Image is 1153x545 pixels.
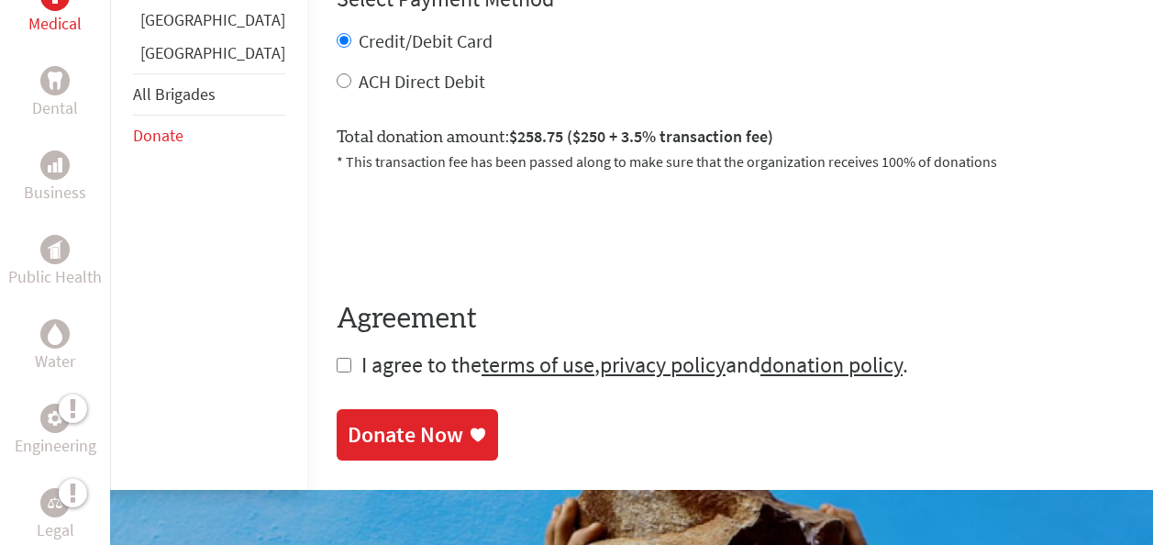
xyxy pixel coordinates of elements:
a: Donate Now [337,409,498,461]
p: Public Health [8,264,102,290]
iframe: reCAPTCHA [337,195,615,266]
p: Water [35,349,75,374]
span: $258.75 ($250 + 3.5% transaction fee) [509,126,773,147]
a: Public HealthPublic Health [8,235,102,290]
li: Greece [133,7,285,40]
a: donation policy [760,350,903,379]
label: Credit/Debit Card [359,29,493,52]
a: [GEOGRAPHIC_DATA] [140,9,285,30]
a: terms of use [482,350,594,379]
img: Public Health [48,240,62,259]
a: WaterWater [35,319,75,374]
a: privacy policy [600,350,726,379]
div: Business [40,150,70,180]
div: Water [40,319,70,349]
p: Business [24,180,86,206]
div: Donate Now [348,420,463,450]
li: All Brigades [133,73,285,116]
a: BusinessBusiness [24,150,86,206]
p: Dental [32,95,78,121]
p: Medical [28,11,82,37]
a: [GEOGRAPHIC_DATA] [140,42,285,63]
span: I agree to the , and . [361,350,908,379]
li: Honduras [133,40,285,73]
a: All Brigades [133,83,216,105]
img: Water [48,324,62,345]
div: Public Health [40,235,70,264]
h4: Agreement [337,303,1124,336]
a: Donate [133,125,183,146]
img: Dental [48,72,62,90]
div: Legal Empowerment [40,488,70,517]
a: EngineeringEngineering [15,404,96,459]
p: Engineering [15,433,96,459]
div: Dental [40,66,70,95]
label: Total donation amount: [337,124,773,150]
a: DentalDental [32,66,78,121]
label: ACH Direct Debit [359,70,485,93]
img: Engineering [48,411,62,426]
img: Legal Empowerment [48,497,62,508]
p: * This transaction fee has been passed along to make sure that the organization receives 100% of ... [337,150,1124,172]
li: Donate [133,116,285,156]
img: Business [48,158,62,172]
div: Engineering [40,404,70,433]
